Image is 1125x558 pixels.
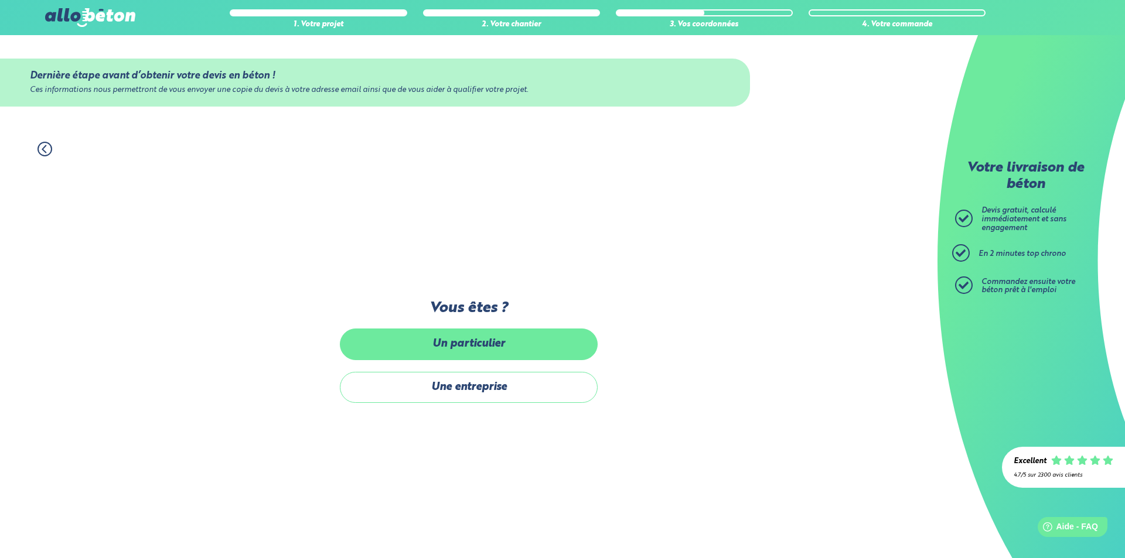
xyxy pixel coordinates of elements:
[340,372,598,403] label: Une entreprise
[1014,472,1113,478] div: 4.7/5 sur 2300 avis clients
[979,250,1066,258] span: En 2 minutes top chrono
[230,20,407,29] div: 1. Votre projet
[809,20,986,29] div: 4. Votre commande
[981,278,1075,295] span: Commandez ensuite votre béton prêt à l'emploi
[30,86,720,95] div: Ces informations nous permettront de vous envoyer une copie du devis à votre adresse email ainsi ...
[1014,457,1046,466] div: Excellent
[1021,512,1112,545] iframe: Help widget launcher
[423,20,600,29] div: 2. Votre chantier
[30,70,720,81] div: Dernière étape avant d’obtenir votre devis en béton !
[45,8,135,27] img: allobéton
[981,207,1066,231] span: Devis gratuit, calculé immédiatement et sans engagement
[340,300,598,317] label: Vous êtes ?
[616,20,793,29] div: 3. Vos coordonnées
[340,328,598,360] label: Un particulier
[958,160,1093,193] p: Votre livraison de béton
